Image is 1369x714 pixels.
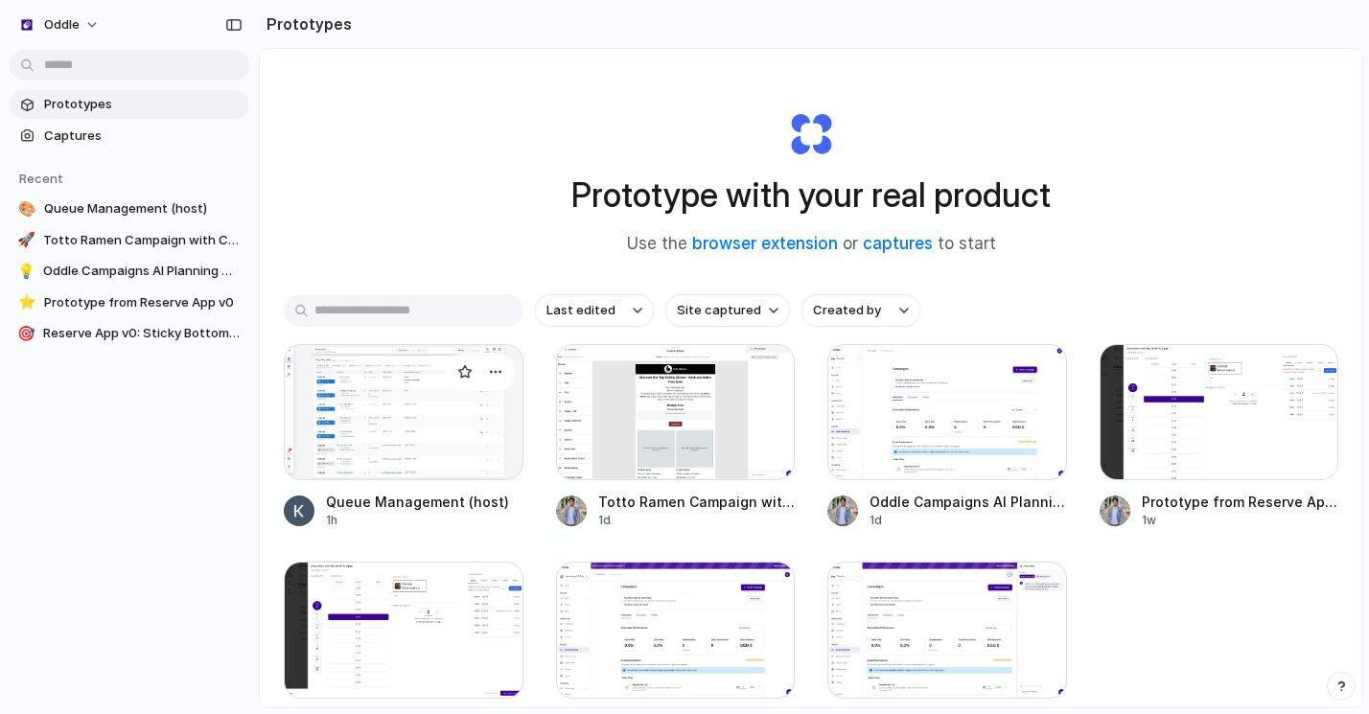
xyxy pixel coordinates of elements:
div: 💡 [17,262,35,281]
button: Oddle [10,10,109,40]
span: Prototype from Reserve App v0 [1142,492,1339,512]
span: Prototype from Reserve App v0 [44,293,242,312]
div: ⭐ [17,293,36,312]
a: 💡Oddle Campaigns AI Planning Modal [10,257,249,286]
span: Recent [19,171,63,186]
span: Captures [44,127,242,146]
span: Oddle Campaigns AI Planning Modal [870,492,1067,512]
div: 🚀 [17,231,35,250]
div: 1d [870,512,1067,529]
h1: Prototype with your real product [571,170,1051,220]
a: Prototypes [10,90,249,119]
div: 1d [598,512,796,529]
div: 1h [326,512,523,529]
span: Queue Management (host) [44,199,242,219]
a: Captures [10,122,249,150]
button: Created by [801,294,920,327]
a: Queue Management (host)Queue Management (host)1h [284,344,523,529]
span: Oddle [44,15,80,35]
a: captures [863,234,933,253]
a: browser extension [692,234,838,253]
a: 🚀Totto Ramen Campaign with Collapsible AI Chat [10,226,249,255]
a: Oddle Campaigns AI Planning ModalOddle Campaigns AI Planning Modal1d [827,344,1067,529]
span: Oddle Campaigns AI Planning Modal [43,262,242,281]
a: Totto Ramen Campaign with Collapsible AI ChatTotto Ramen Campaign with Collapsible AI Chat1d [556,344,796,529]
div: 🎨 [17,199,36,219]
span: Created by [813,301,881,320]
span: Use the or to start [627,232,996,257]
span: Prototypes [44,95,242,114]
a: 🎨Queue Management (host) [10,195,249,223]
a: Prototype from Reserve App v0Prototype from Reserve App v01w [1100,344,1339,529]
span: Reserve App v0: Sticky Bottom Navigation [43,324,242,343]
span: Queue Management (host) [326,492,523,512]
span: Last edited [546,301,615,320]
div: 🎯 [17,324,35,343]
button: Last edited [535,294,654,327]
span: Totto Ramen Campaign with Collapsible AI Chat [598,492,796,512]
span: Site captured [677,301,761,320]
button: Site captured [665,294,790,327]
a: ⭐Prototype from Reserve App v0 [10,288,249,317]
h2: Prototypes [259,12,352,35]
div: 1w [1142,512,1339,529]
span: Totto Ramen Campaign with Collapsible AI Chat [43,231,242,250]
a: 🎯Reserve App v0: Sticky Bottom Navigation [10,319,249,348]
